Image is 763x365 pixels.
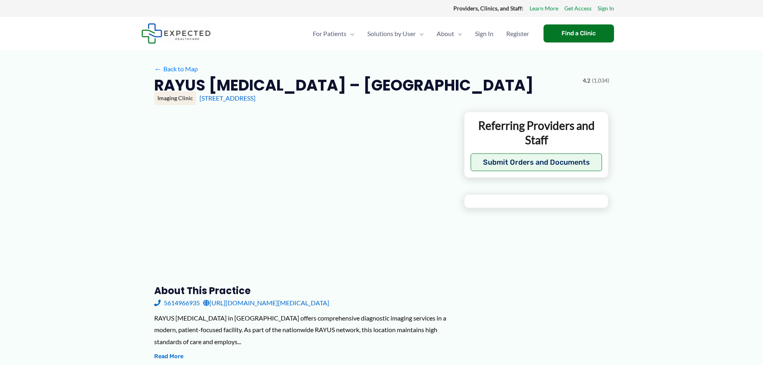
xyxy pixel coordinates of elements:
a: 5614966935 [154,297,200,309]
a: [STREET_ADDRESS] [199,94,256,102]
nav: Primary Site Navigation [306,20,536,48]
a: Register [500,20,536,48]
div: Imaging Clinic [154,91,196,105]
span: About [437,20,454,48]
h3: About this practice [154,284,451,297]
span: Menu Toggle [416,20,424,48]
p: Referring Providers and Staff [471,118,602,147]
div: RAYUS [MEDICAL_DATA] in [GEOGRAPHIC_DATA] offers comprehensive diagnostic imaging services in a m... [154,312,451,348]
span: (1,034) [592,75,609,86]
button: Read More [154,352,183,361]
a: Get Access [564,3,592,14]
span: 4.2 [583,75,590,86]
img: Expected Healthcare Logo - side, dark font, small [141,23,211,44]
button: Submit Orders and Documents [471,153,602,171]
a: Find a Clinic [544,24,614,42]
a: Sign In [598,3,614,14]
a: AboutMenu Toggle [430,20,469,48]
strong: Providers, Clinics, and Staff: [453,5,523,12]
span: ← [154,65,162,73]
span: For Patients [313,20,346,48]
a: For PatientsMenu Toggle [306,20,361,48]
span: Solutions by User [367,20,416,48]
a: Solutions by UserMenu Toggle [361,20,430,48]
span: Menu Toggle [454,20,462,48]
a: ←Back to Map [154,63,198,75]
h2: RAYUS [MEDICAL_DATA] – [GEOGRAPHIC_DATA] [154,75,533,95]
span: Register [506,20,529,48]
a: Learn More [529,3,558,14]
span: Sign In [475,20,493,48]
span: Menu Toggle [346,20,354,48]
a: Sign In [469,20,500,48]
a: [URL][DOMAIN_NAME][MEDICAL_DATA] [203,297,329,309]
